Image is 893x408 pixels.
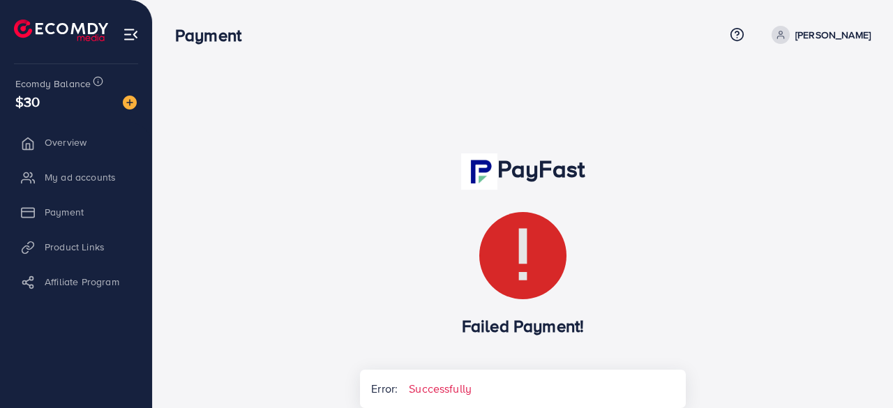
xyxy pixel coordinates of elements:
span: $30 [15,91,40,112]
span: Successfully [398,370,483,408]
h3: Failed Payment! [360,316,686,336]
img: logo [14,20,108,41]
img: Error [479,212,566,299]
h1: PayFast [360,153,686,190]
img: image [123,96,137,109]
span: Error: [360,370,398,408]
img: PayFast [461,153,497,190]
a: [PERSON_NAME] [766,26,871,44]
h3: Payment [175,25,253,45]
span: Ecomdy Balance [15,77,91,91]
img: menu [123,27,139,43]
p: [PERSON_NAME] [795,27,871,43]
